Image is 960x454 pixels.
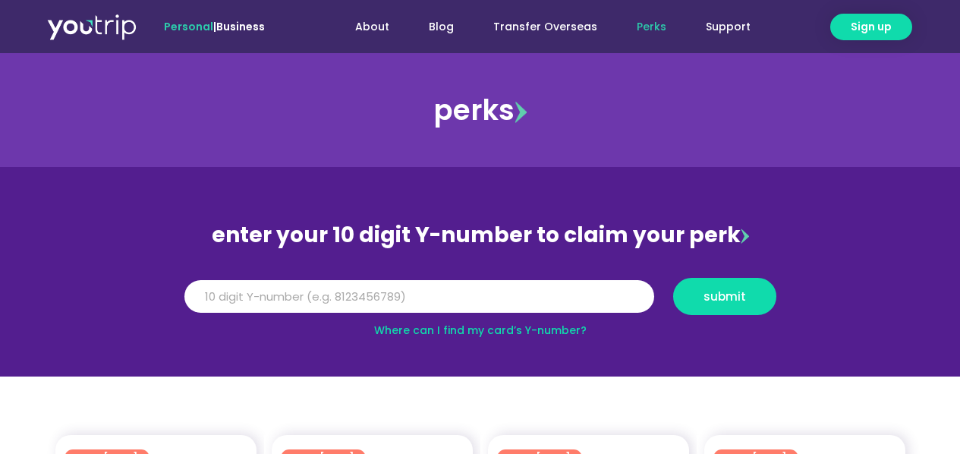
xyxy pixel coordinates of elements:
a: Blog [409,13,474,41]
span: | [164,19,265,34]
a: Where can I find my card’s Y-number? [374,323,587,338]
form: Y Number [184,278,776,326]
a: Perks [617,13,686,41]
div: enter your 10 digit Y-number to claim your perk [177,216,784,255]
a: About [335,13,409,41]
a: Support [686,13,770,41]
a: Transfer Overseas [474,13,617,41]
input: 10 digit Y-number (e.g. 8123456789) [184,280,654,314]
span: Sign up [851,19,892,35]
a: Sign up [830,14,912,40]
span: submit [703,291,746,302]
button: submit [673,278,776,315]
nav: Menu [306,13,770,41]
a: Business [216,19,265,34]
span: Personal [164,19,213,34]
